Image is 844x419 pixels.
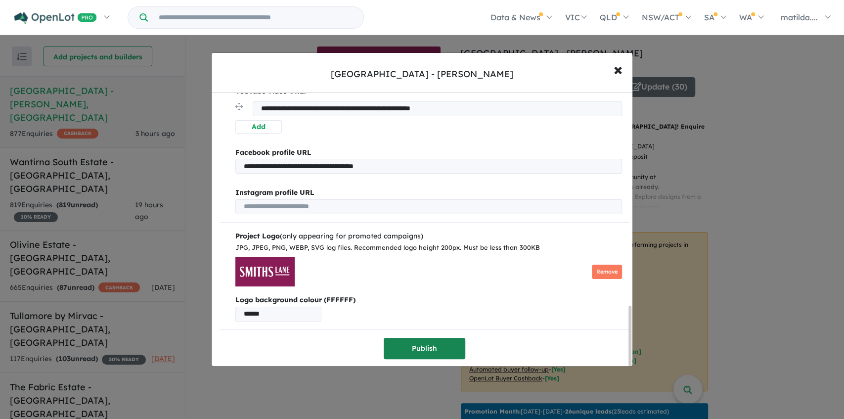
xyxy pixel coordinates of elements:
[235,294,622,306] b: Logo background colour (FFFFFF)
[614,58,622,80] span: ×
[235,231,622,242] div: (only appearing for promoted campaigns)
[331,68,513,81] div: [GEOGRAPHIC_DATA] - [PERSON_NAME]
[235,257,295,286] img: Smiths%20Lane%20Estate%20-%20Clyde%20North___1743734715.png
[235,120,282,134] button: Add
[235,103,243,110] img: drag.svg
[235,188,314,197] b: Instagram profile URL
[150,7,361,28] input: Try estate name, suburb, builder or developer
[14,12,97,24] img: Openlot PRO Logo White
[235,242,622,253] div: JPG, JPEG, PNG, WEBP, SVG log files. Recommended logo height 200px. Must be less than 300KB
[235,232,280,240] b: Project Logo
[592,265,622,279] button: Remove
[781,12,818,22] span: matilda....
[235,148,311,157] b: Facebook profile URL
[384,338,465,359] button: Publish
